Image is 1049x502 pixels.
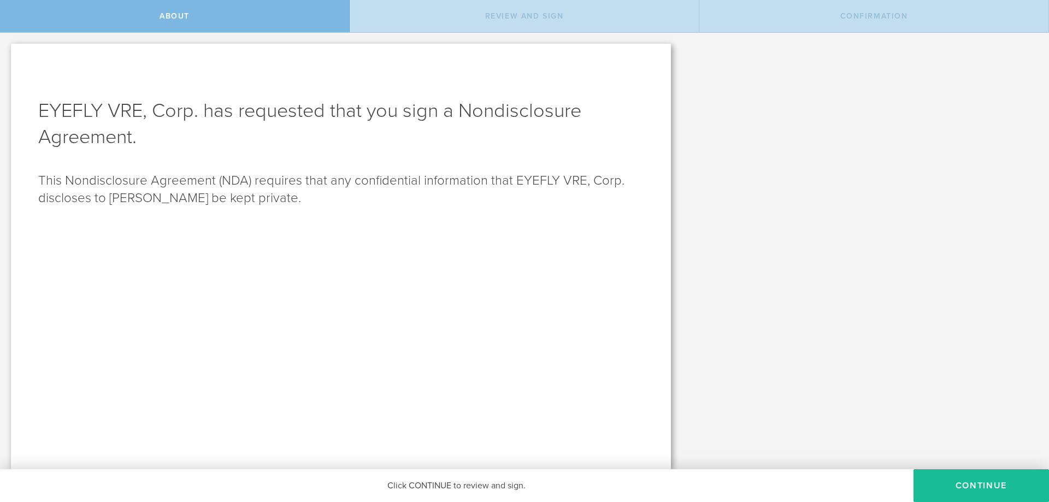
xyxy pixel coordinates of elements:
h1: EYEFLY VRE, Corp. has requested that you sign a Nondisclosure Agreement . [38,98,644,150]
p: This Nondisclosure Agreement (NDA) requires that any confidential information that EYEFLY VRE, Co... [38,172,644,207]
span: Review and sign [485,11,564,21]
span: Confirmation [840,11,908,21]
button: Continue [914,469,1049,502]
span: About [160,11,190,21]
